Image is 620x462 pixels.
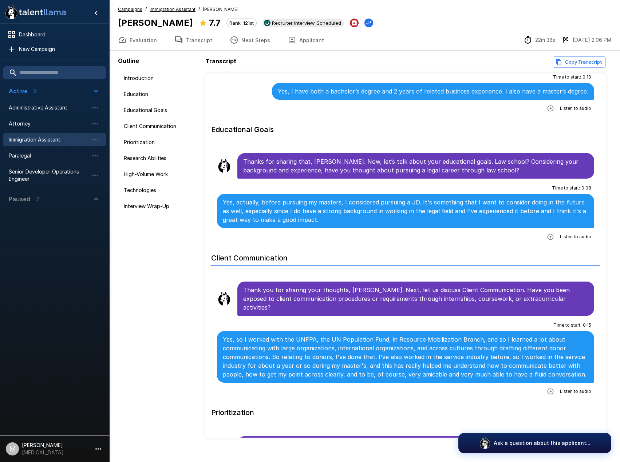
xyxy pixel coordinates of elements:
[124,203,197,210] span: Interview Wrap-Up
[458,433,611,453] button: Ask a question about this applicant...
[166,30,221,50] button: Transcript
[124,123,197,130] span: Client Communication
[553,73,581,81] span: Time to start :
[364,19,373,27] button: Change Stage
[262,19,344,27] div: View profile in UKG
[524,36,555,44] div: The time between starting and completing the interview
[217,291,232,306] img: llama_clean.png
[109,30,166,50] button: Evaluation
[124,91,197,98] span: Education
[221,30,279,50] button: Next Steps
[118,7,142,12] u: Campaigns
[279,30,333,50] button: Applicant
[198,6,200,13] span: /
[552,184,580,192] span: Time to start :
[227,20,256,26] span: Rank: 121st
[211,401,600,420] h6: Prioritization
[583,322,591,329] span: 0 : 15
[243,286,588,312] p: Thank you for sharing your thoughts, [PERSON_NAME]. Next, let us discuss Client Communication. Ha...
[350,19,359,27] button: Archive Applicant
[560,233,591,240] span: Listen to audio
[118,136,202,149] div: Prioritization
[223,335,588,379] p: Yes, so I worked with the UNFPA, the UN Population Fund, in Resource Mobilization Branch, and so ...
[118,184,202,197] div: Technologies
[223,198,588,224] p: Yes, actually, before pursuing my masters, I considered pursuing a JD. It's something that I want...
[124,107,197,114] span: Educational Goals
[124,187,197,194] span: Technologies
[561,36,611,44] div: The date and time when the interview was completed
[150,7,196,12] u: Immigration Assistant
[217,159,232,173] img: llama_clean.png
[124,171,197,178] span: High-Volume Work
[264,20,270,26] img: ukg_logo.jpeg
[145,6,147,13] span: /
[560,388,591,395] span: Listen to audio
[494,439,591,447] p: Ask a question about this applicant...
[118,168,202,181] div: High-Volume Work
[573,36,611,44] p: [DATE] 2:06 PM
[211,246,600,266] h6: Client Communication
[269,20,344,26] span: Recruiter Interview Scheduled
[118,17,193,28] b: [PERSON_NAME]
[118,120,202,133] div: Client Communication
[583,73,591,81] span: 0 : 10
[560,105,591,112] span: Listen to audio
[211,118,600,137] h6: Educational Goals
[203,6,238,13] span: [PERSON_NAME]
[118,88,202,101] div: Education
[553,56,606,68] button: Copy transcript
[278,87,588,96] p: Yes, I have both a bachelor’s degree and 2 years of related business experience. I also have a ma...
[205,57,236,65] b: Transcript
[243,157,588,175] p: Thanks for sharing that, [PERSON_NAME]. Now, let’s talk about your educational goals. Law school?...
[124,155,197,162] span: Research Abilities
[118,104,202,117] div: Educational Goals
[124,75,197,82] span: Introduction
[118,57,139,64] b: Outline
[118,200,202,213] div: Interview Wrap-Up
[581,184,591,192] span: 0 : 08
[118,72,202,85] div: Introduction
[118,152,202,165] div: Research Abilities
[124,139,197,146] span: Prioritization
[479,437,491,449] img: logo_glasses@2x.png
[209,17,221,28] b: 7.7
[553,322,581,329] span: Time to start :
[535,36,555,44] p: 22m 38s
